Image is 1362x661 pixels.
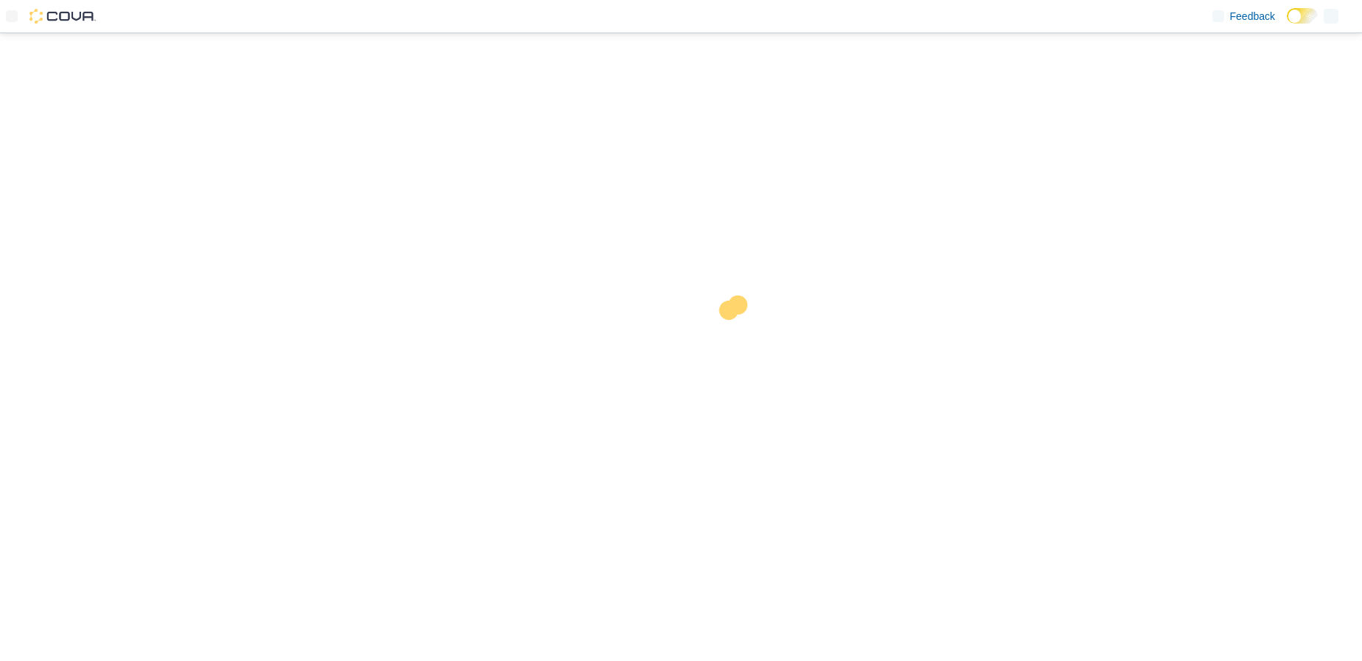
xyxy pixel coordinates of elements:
span: Feedback [1230,9,1275,24]
a: Feedback [1206,1,1281,31]
img: Cova [29,9,96,24]
img: cova-loader [681,284,792,395]
input: Dark Mode [1287,8,1318,24]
